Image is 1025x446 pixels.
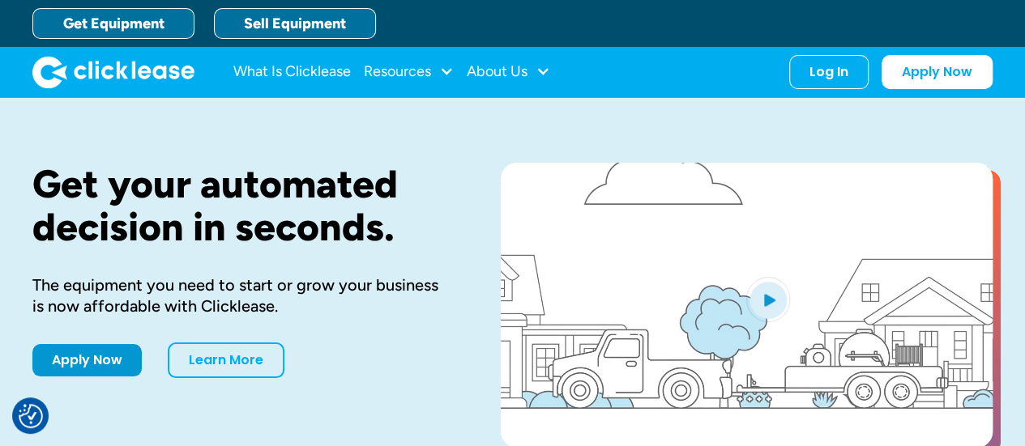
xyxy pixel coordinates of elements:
button: Consent Preferences [19,404,43,428]
div: About Us [467,56,550,88]
a: home [32,56,194,88]
h1: Get your automated decision in seconds. [32,163,449,248]
a: Sell Equipment [214,8,376,39]
div: Log In [809,64,848,80]
div: Resources [364,56,454,88]
a: Apply Now [32,344,142,376]
a: Apply Now [882,55,993,89]
a: Get Equipment [32,8,194,39]
div: The equipment you need to start or grow your business is now affordable with Clicklease. [32,274,449,316]
img: Blue play button logo on a light blue circular background [746,277,790,322]
a: Learn More [168,342,284,378]
img: Revisit consent button [19,404,43,428]
a: What Is Clicklease [233,56,351,88]
img: Clicklease logo [32,56,194,88]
